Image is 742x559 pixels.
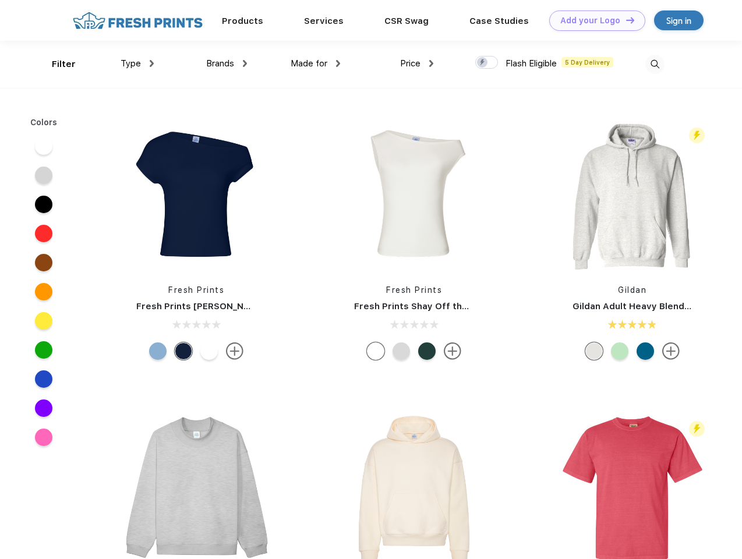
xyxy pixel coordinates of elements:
a: Products [222,16,263,26]
span: Brands [206,58,234,69]
a: Fresh Prints [PERSON_NAME] Off the Shoulder Top [136,301,363,312]
img: more.svg [662,342,680,360]
img: func=resize&h=266 [337,118,492,273]
img: func=resize&h=266 [555,118,710,273]
a: Gildan [618,285,646,295]
img: dropdown.png [150,60,154,67]
img: dropdown.png [336,60,340,67]
div: Sign in [666,14,691,27]
div: White [367,342,384,360]
a: Fresh Prints [386,285,442,295]
a: CSR Swag [384,16,429,26]
img: flash_active_toggle.svg [689,421,705,437]
img: func=resize&h=266 [119,118,274,273]
span: Type [121,58,141,69]
div: Green [418,342,436,360]
div: Ash Grey [393,342,410,360]
img: desktop_search.svg [645,55,665,74]
div: Filter [52,58,76,71]
img: more.svg [226,342,243,360]
span: Price [400,58,421,69]
div: Colors [22,116,66,129]
span: Flash Eligible [506,58,557,69]
a: Services [304,16,344,26]
div: Mint Green [611,342,628,360]
img: dropdown.png [429,60,433,67]
img: fo%20logo%202.webp [69,10,206,31]
span: 5 Day Delivery [561,57,613,68]
div: White [200,342,218,360]
div: Navy [175,342,192,360]
a: Fresh Prints Shay Off the Shoulder Tank [354,301,533,312]
div: Ash [585,342,603,360]
a: Fresh Prints [168,285,224,295]
div: Light Blue [149,342,167,360]
span: Made for [291,58,327,69]
div: Antique Sapphire [637,342,654,360]
a: Sign in [654,10,704,30]
div: Add your Logo [560,16,620,26]
img: dropdown.png [243,60,247,67]
img: DT [626,17,634,23]
img: flash_active_toggle.svg [689,128,705,143]
img: more.svg [444,342,461,360]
